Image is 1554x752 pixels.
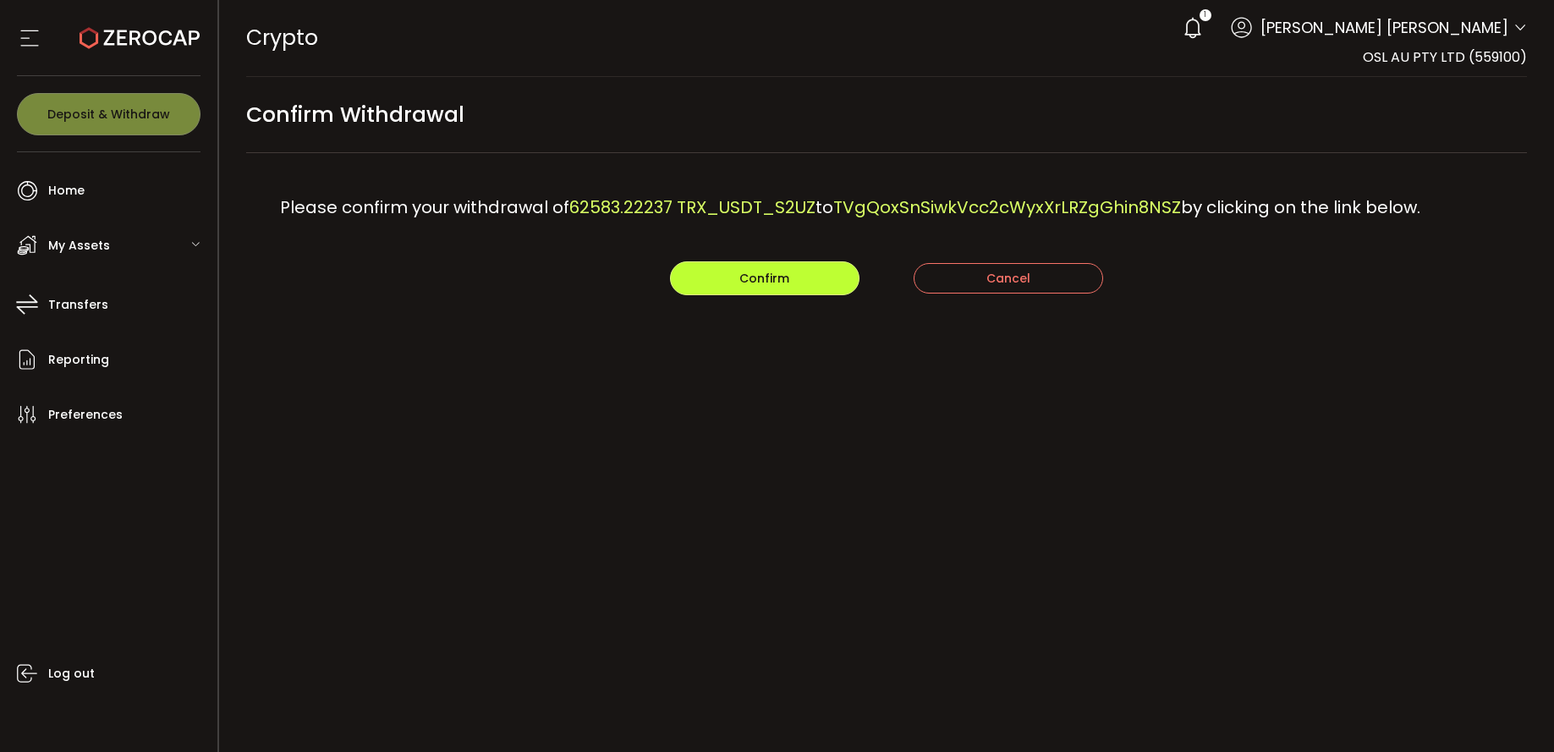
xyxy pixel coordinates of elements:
button: Confirm [670,261,859,295]
span: by clicking on the link below. [1181,195,1420,219]
span: [PERSON_NAME] [PERSON_NAME] [1260,16,1508,39]
iframe: Chat Widget [1353,569,1554,752]
span: Confirm [739,270,789,287]
span: Crypto [246,23,318,52]
button: Deposit & Withdraw [17,93,200,135]
span: OSL AU PTY LTD (559100) [1363,47,1527,67]
span: Reporting [48,348,109,372]
span: Confirm Withdrawal [246,96,464,134]
span: My Assets [48,233,110,258]
span: Deposit & Withdraw [47,108,170,120]
span: Home [48,178,85,203]
span: 1 [1204,9,1206,21]
span: Cancel [986,270,1030,287]
span: 62583.22237 TRX_USDT_S2UZ [569,195,815,219]
span: Preferences [48,403,123,427]
span: to [815,195,833,219]
button: Cancel [914,263,1103,294]
span: Log out [48,661,95,686]
span: Please confirm your withdrawal of [280,195,569,219]
span: TVgQoxSnSiwkVcc2cWyxXrLRZgGhin8NSZ [833,195,1181,219]
span: Transfers [48,293,108,317]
